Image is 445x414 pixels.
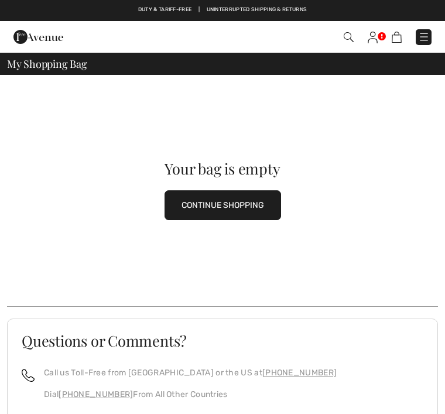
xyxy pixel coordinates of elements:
[392,32,402,43] img: Shopping Bag
[368,32,378,43] img: My Info
[13,32,63,42] a: 1ère Avenue
[13,25,63,49] img: 1ère Avenue
[44,367,337,379] p: Call us Toll-Free from [GEOGRAPHIC_DATA] or the US at
[262,368,337,378] a: [PHONE_NUMBER]
[7,59,87,69] span: My Shopping Bag
[44,388,337,401] p: Dial From All Other Countries
[22,333,423,348] h3: Questions or Comments?
[165,190,281,220] button: CONTINUE SHOPPING
[344,32,354,42] img: Search
[59,389,133,399] a: [PHONE_NUMBER]
[29,161,416,176] div: Your bag is empty
[22,369,35,382] img: call
[418,31,430,43] img: Menu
